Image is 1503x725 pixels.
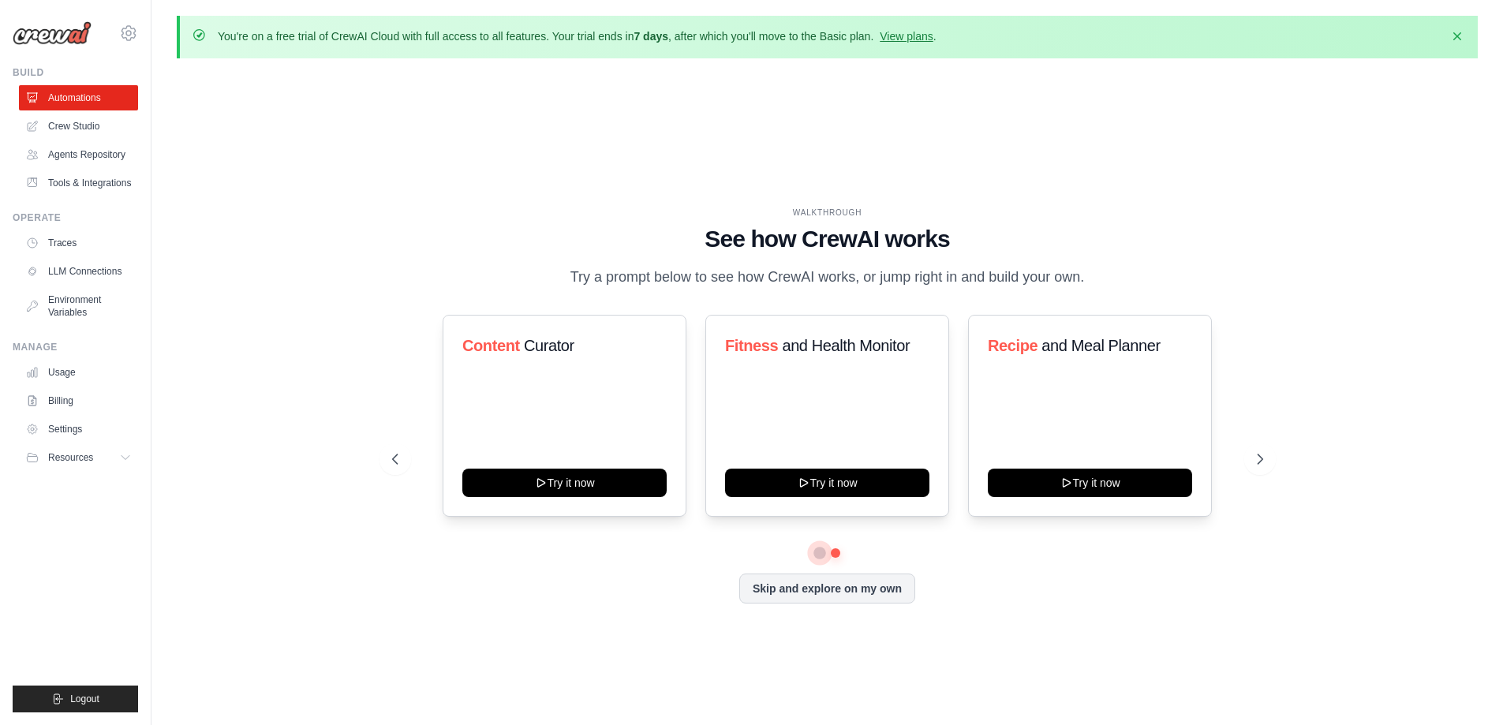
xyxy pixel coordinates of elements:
[19,360,138,385] a: Usage
[988,337,1038,354] span: Recipe
[19,170,138,196] a: Tools & Integrations
[19,445,138,470] button: Resources
[70,693,99,705] span: Logout
[19,230,138,256] a: Traces
[462,337,520,354] span: Content
[1042,337,1161,354] span: and Meal Planner
[880,30,933,43] a: View plans
[462,469,667,497] button: Try it now
[13,66,138,79] div: Build
[13,341,138,353] div: Manage
[725,337,778,354] span: Fitness
[13,21,92,45] img: Logo
[13,686,138,712] button: Logout
[19,259,138,284] a: LLM Connections
[19,85,138,110] a: Automations
[392,225,1263,253] h1: See how CrewAI works
[48,451,93,464] span: Resources
[725,469,929,497] button: Try it now
[392,207,1263,219] div: WALKTHROUGH
[523,337,574,354] span: Curator
[988,469,1192,497] button: Try it now
[782,337,910,354] span: and Health Monitor
[19,417,138,442] a: Settings
[218,28,937,44] p: You're on a free trial of CrewAI Cloud with full access to all features. Your trial ends in , aft...
[19,287,138,325] a: Environment Variables
[1424,649,1503,725] iframe: Chat Widget
[19,114,138,139] a: Crew Studio
[19,142,138,167] a: Agents Repository
[739,574,915,604] button: Skip and explore on my own
[563,266,1093,289] p: Try a prompt below to see how CrewAI works, or jump right in and build your own.
[19,388,138,413] a: Billing
[634,30,668,43] strong: 7 days
[13,211,138,224] div: Operate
